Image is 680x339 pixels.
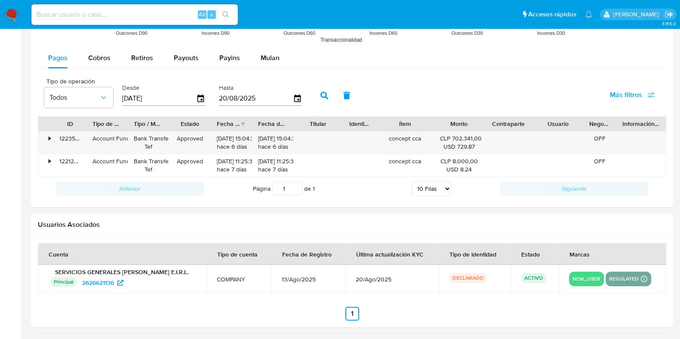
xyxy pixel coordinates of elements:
[613,10,662,18] p: camilafernanda.paredessaldano@mercadolibre.cl
[217,9,234,21] button: search-icon
[585,11,592,18] a: Notificaciones
[210,10,213,18] span: s
[662,20,676,27] span: 3.155.0
[665,10,674,19] a: Salir
[38,220,666,229] h2: Usuarios Asociados
[528,10,576,19] span: Accesos rápidos
[199,10,206,18] span: Alt
[31,9,238,20] input: Buscar usuario o caso...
